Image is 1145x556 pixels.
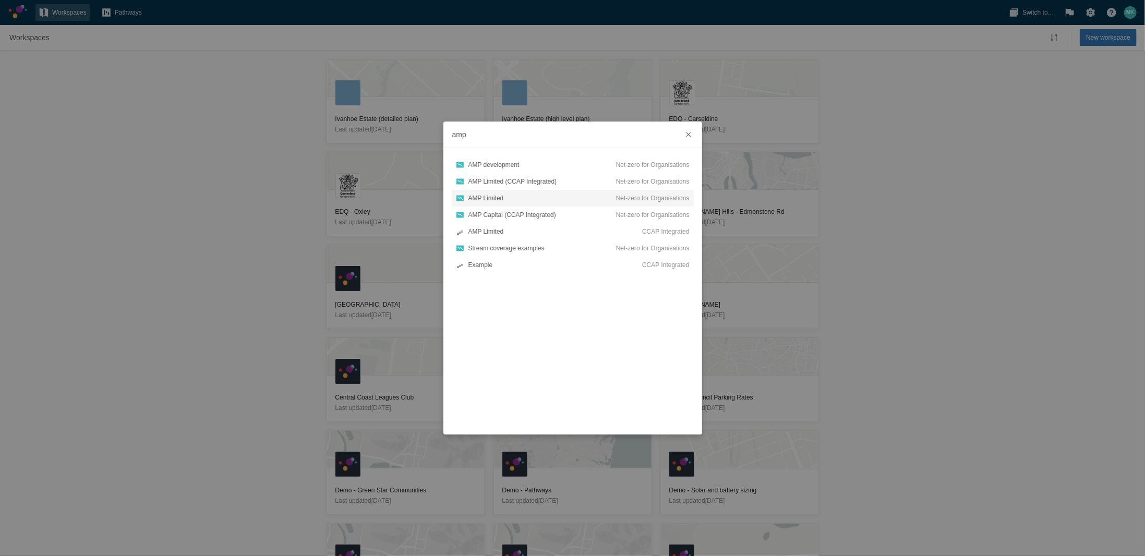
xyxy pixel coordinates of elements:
a: AMP LimitedNet-zero for Organisations [452,190,694,207]
span: Net-zero for Organisations [616,193,690,203]
div: App switcher [443,122,702,434]
span: Net-zero for Organisations [616,160,690,170]
a: Stream coverage examplesNet-zero for Organisations [452,240,694,257]
span: Net-zero for Organisations [616,210,690,220]
span: Net-zero for Organisations [616,243,690,253]
span: Net-zero for Organisations [616,176,690,187]
input: Switch to… [448,126,698,143]
div: AMP Limited (CCAP Integrated) [468,176,616,187]
a: AMP Limited (CCAP Integrated)Net-zero for Organisations [452,173,694,190]
div: AMP Limited [468,226,643,237]
div: Example [468,260,643,270]
div: Stream coverage examples [468,243,616,253]
a: AMP LimitedCCAP Integrated [452,223,694,240]
span: CCAP Integrated [642,260,690,270]
a: ExampleCCAP Integrated [452,257,694,273]
span: CCAP Integrated [642,226,690,237]
a: AMP Capital (CCAP Integrated)Net-zero for Organisations [452,207,694,223]
div: AMP Capital (CCAP Integrated) [468,210,616,220]
a: AMP developmentNet-zero for Organisations [452,156,694,173]
div: AMP development [468,160,616,170]
div: AMP Limited [468,193,616,203]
